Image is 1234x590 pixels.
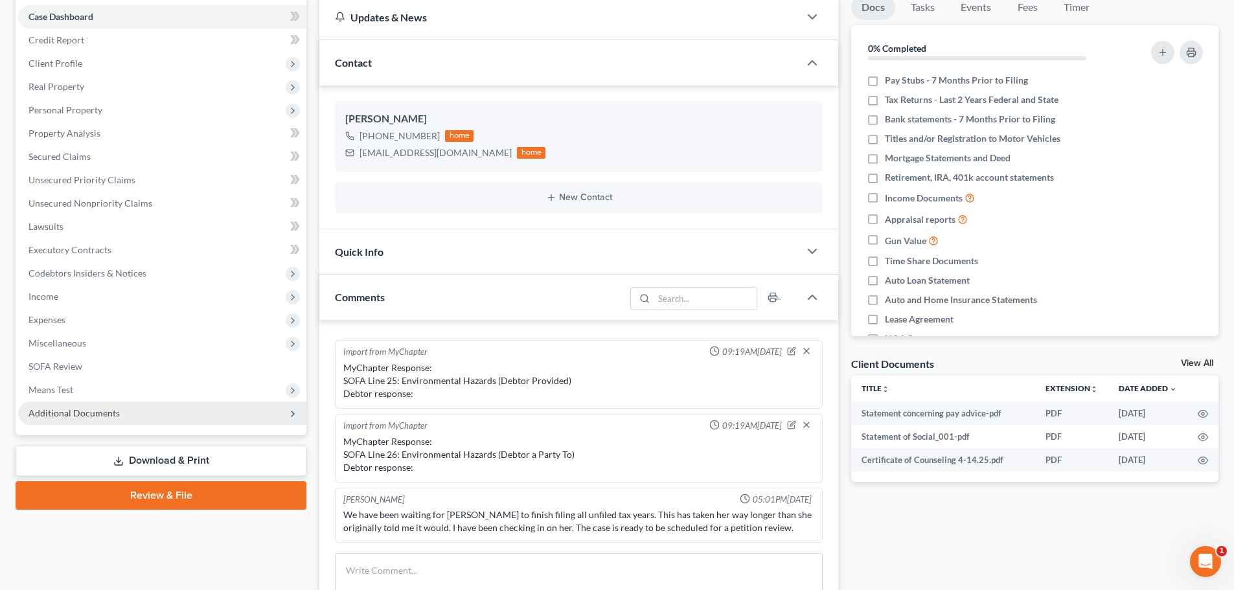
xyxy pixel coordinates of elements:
[29,104,102,115] span: Personal Property
[343,361,814,400] div: MyChapter Response: SOFA Line 25: Environmental Hazards (Debtor Provided) Debtor response:
[29,58,82,69] span: Client Profile
[885,113,1055,126] span: Bank statements - 7 Months Prior to Filing
[885,293,1037,306] span: Auto and Home Insurance Statements
[885,255,978,267] span: Time Share Documents
[722,420,782,432] span: 09:19AM[DATE]
[29,384,73,395] span: Means Test
[335,245,383,258] span: Quick Info
[16,481,306,510] a: Review & File
[885,332,949,345] span: HOA Statement
[851,357,934,370] div: Client Documents
[1217,546,1227,556] span: 1
[29,314,65,325] span: Expenses
[885,192,963,205] span: Income Documents
[29,337,86,348] span: Miscellaneous
[335,56,372,69] span: Contact
[29,361,82,372] span: SOFA Review
[851,425,1035,448] td: Statement of Social_001-pdf
[18,28,306,52] a: Credit Report
[862,383,889,393] a: Titleunfold_more
[18,122,306,145] a: Property Analysis
[29,244,111,255] span: Executory Contracts
[18,215,306,238] a: Lawsuits
[18,238,306,262] a: Executory Contracts
[1035,448,1108,471] td: PDF
[1035,425,1108,448] td: PDF
[335,10,784,24] div: Updates & News
[16,446,306,476] a: Download & Print
[1119,383,1177,393] a: Date Added expand_more
[654,288,757,310] input: Search...
[343,435,814,474] div: MyChapter Response: SOFA Line 26: Environmental Hazards (Debtor a Party To) Debtor response:
[1045,383,1098,393] a: Extensionunfold_more
[29,198,152,209] span: Unsecured Nonpriority Claims
[29,174,135,185] span: Unsecured Priority Claims
[885,274,970,287] span: Auto Loan Statement
[885,152,1011,165] span: Mortgage Statements and Deed
[18,5,306,28] a: Case Dashboard
[851,402,1035,425] td: Statement concerning pay advice-pdf
[345,192,812,203] button: New Contact
[29,267,146,278] span: Codebtors Insiders & Notices
[868,43,926,54] strong: 0% Completed
[29,151,91,162] span: Secured Claims
[882,385,889,393] i: unfold_more
[343,346,428,359] div: Import from MyChapter
[1090,385,1098,393] i: unfold_more
[29,34,84,45] span: Credit Report
[885,132,1060,145] span: Titles and/or Registration to Motor Vehicles
[29,128,100,139] span: Property Analysis
[335,291,385,303] span: Comments
[517,147,545,159] div: home
[722,346,782,358] span: 09:19AM[DATE]
[885,213,955,226] span: Appraisal reports
[345,111,812,127] div: [PERSON_NAME]
[885,313,954,326] span: Lease Agreement
[29,81,84,92] span: Real Property
[29,221,63,232] span: Lawsuits
[851,448,1035,471] td: Certificate of Counseling 4-14.25.pdf
[1035,402,1108,425] td: PDF
[1181,359,1213,368] a: View All
[1108,425,1187,448] td: [DATE]
[343,420,428,433] div: Import from MyChapter
[29,407,120,418] span: Additional Documents
[1190,546,1221,577] iframe: Intercom live chat
[885,171,1054,184] span: Retirement, IRA, 401k account statements
[1108,448,1187,471] td: [DATE]
[360,146,512,159] div: [EMAIL_ADDRESS][DOMAIN_NAME]
[18,145,306,168] a: Secured Claims
[18,192,306,215] a: Unsecured Nonpriority Claims
[360,130,440,142] div: [PHONE_NUMBER]
[885,234,926,247] span: Gun Value
[343,494,405,506] div: [PERSON_NAME]
[18,355,306,378] a: SOFA Review
[1108,402,1187,425] td: [DATE]
[18,168,306,192] a: Unsecured Priority Claims
[753,494,812,506] span: 05:01PM[DATE]
[29,291,58,302] span: Income
[885,74,1028,87] span: Pay Stubs - 7 Months Prior to Filing
[885,93,1058,106] span: Tax Returns - Last 2 Years Federal and State
[1169,385,1177,393] i: expand_more
[343,508,814,534] div: We have been waiting for [PERSON_NAME] to finish filing all unfiled tax years. This has taken her...
[445,130,474,142] div: home
[29,11,93,22] span: Case Dashboard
